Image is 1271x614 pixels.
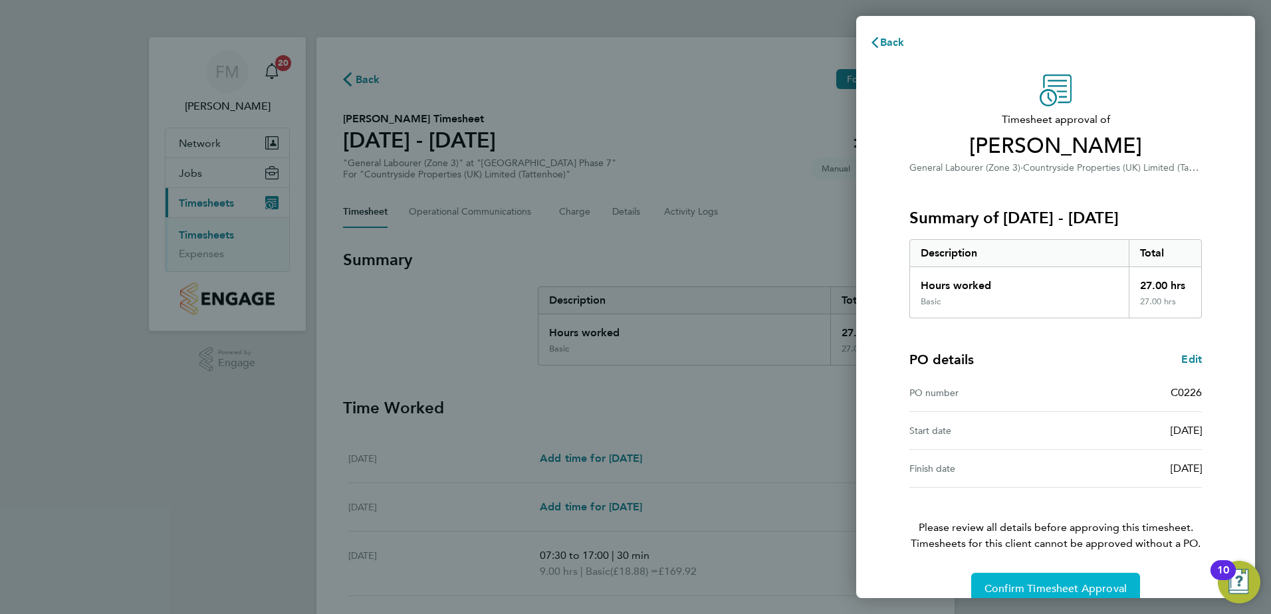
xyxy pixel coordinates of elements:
[909,162,1020,173] span: General Labourer (Zone 3)
[910,267,1129,296] div: Hours worked
[1056,423,1202,439] div: [DATE]
[909,385,1056,401] div: PO number
[1171,386,1202,399] span: C0226
[1056,460,1202,476] div: [DATE]
[910,240,1129,266] div: Description
[984,582,1127,595] span: Confirm Timesheet Approval
[1218,561,1260,603] button: Open Resource Center, 10 new notifications
[1129,240,1202,266] div: Total
[909,112,1202,128] span: Timesheet approval of
[909,423,1056,439] div: Start date
[1129,296,1202,318] div: 27.00 hrs
[1217,570,1229,587] div: 10
[909,207,1202,229] h3: Summary of [DATE] - [DATE]
[1129,267,1202,296] div: 27.00 hrs
[893,536,1218,552] span: Timesheets for this client cannot be approved without a PO.
[971,573,1140,605] button: Confirm Timesheet Approval
[909,350,974,369] h4: PO details
[893,488,1218,552] p: Please review all details before approving this timesheet.
[1023,161,1224,173] span: Countryside Properties (UK) Limited (Tattenhoe)
[909,239,1202,318] div: Summary of 15 - 21 Sep 2025
[921,296,941,307] div: Basic
[856,29,918,56] button: Back
[1181,353,1202,365] span: Edit
[1020,162,1023,173] span: ·
[1181,352,1202,367] a: Edit
[909,133,1202,159] span: [PERSON_NAME]
[909,460,1056,476] div: Finish date
[880,36,905,49] span: Back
